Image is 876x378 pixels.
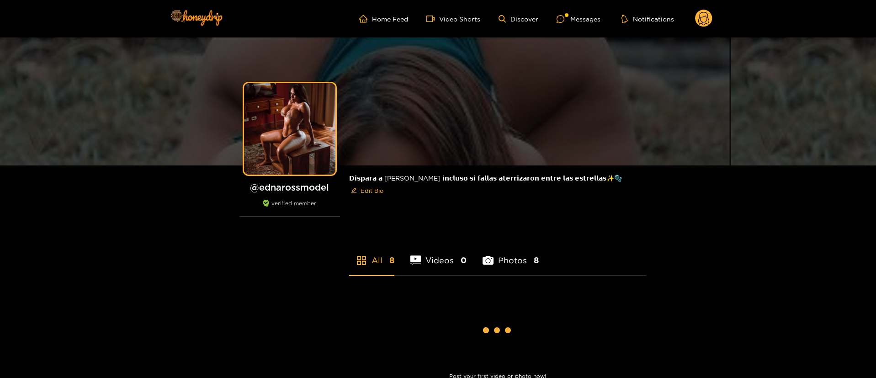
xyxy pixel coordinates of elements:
div: verified member [239,200,340,217]
a: Video Shorts [426,15,480,23]
div: 𝗗𝗶𝘀𝗽𝗮𝗿𝗮 𝗮 [PERSON_NAME] 𝗶𝗻𝗰𝗹𝘂𝘀𝗼 𝘀𝗶 𝗳𝗮𝗹𝗹𝗮𝘀 𝗮𝘁𝗲𝗿𝗿𝗶𝘇𝗮𝗿𝗼𝗻 𝗲𝗻𝘁𝗿𝗲 𝗹𝗮𝘀 𝗲𝘀𝘁𝗿𝗲𝗹𝗹𝗮𝘀✨🫧 [349,165,646,205]
li: Photos [483,234,539,275]
a: Home Feed [359,15,408,23]
span: 8 [389,255,394,266]
h1: @ ednarossmodel [239,181,340,193]
span: 8 [534,255,539,266]
button: editEdit Bio [349,183,385,198]
span: edit [351,187,357,194]
span: home [359,15,372,23]
span: 0 [461,255,467,266]
span: appstore [356,255,367,266]
span: video-camera [426,15,439,23]
button: Notifications [619,14,677,23]
li: All [349,234,394,275]
div: Messages [557,14,600,24]
span: Edit Bio [361,186,383,195]
a: Discover [499,15,538,23]
li: Videos [410,234,467,275]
